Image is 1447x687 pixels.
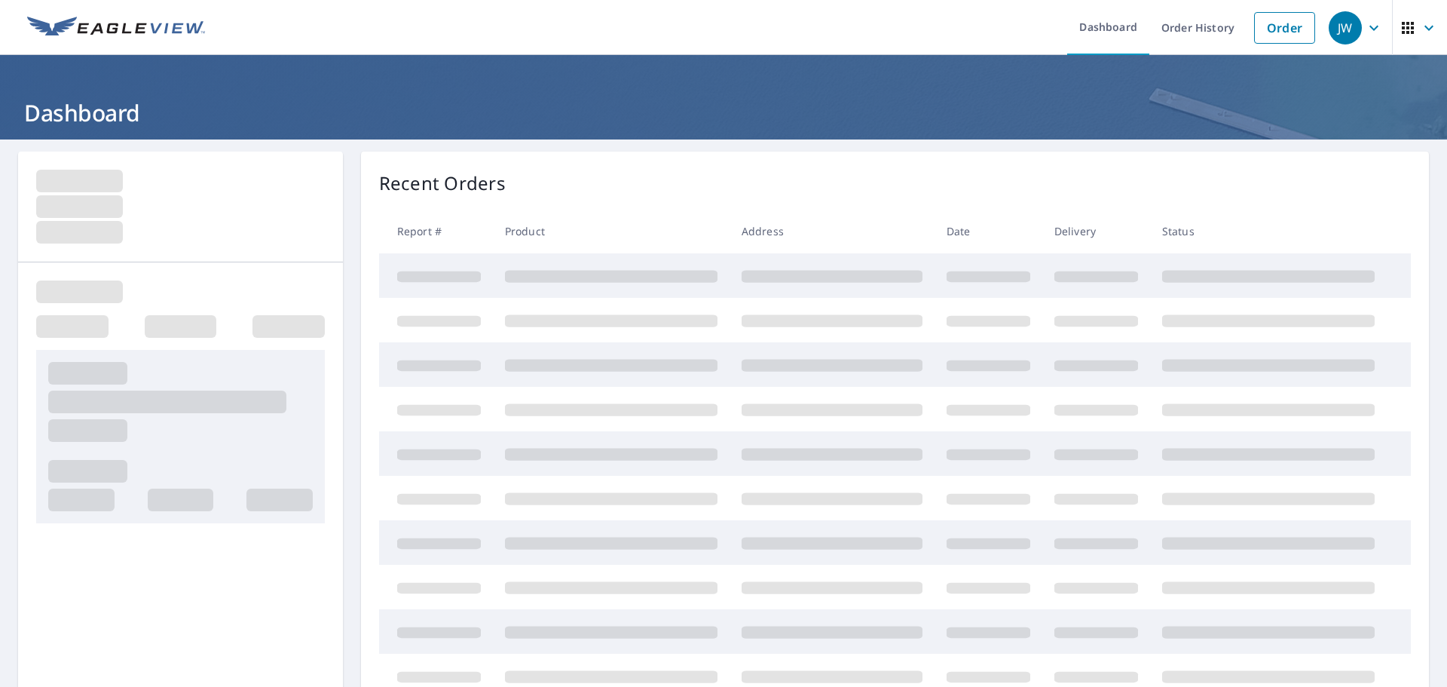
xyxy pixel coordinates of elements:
[27,17,205,39] img: EV Logo
[1042,209,1150,253] th: Delivery
[493,209,730,253] th: Product
[1329,11,1362,44] div: JW
[1150,209,1387,253] th: Status
[730,209,935,253] th: Address
[935,209,1042,253] th: Date
[1254,12,1315,44] a: Order
[379,170,506,197] p: Recent Orders
[18,97,1429,128] h1: Dashboard
[379,209,493,253] th: Report #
